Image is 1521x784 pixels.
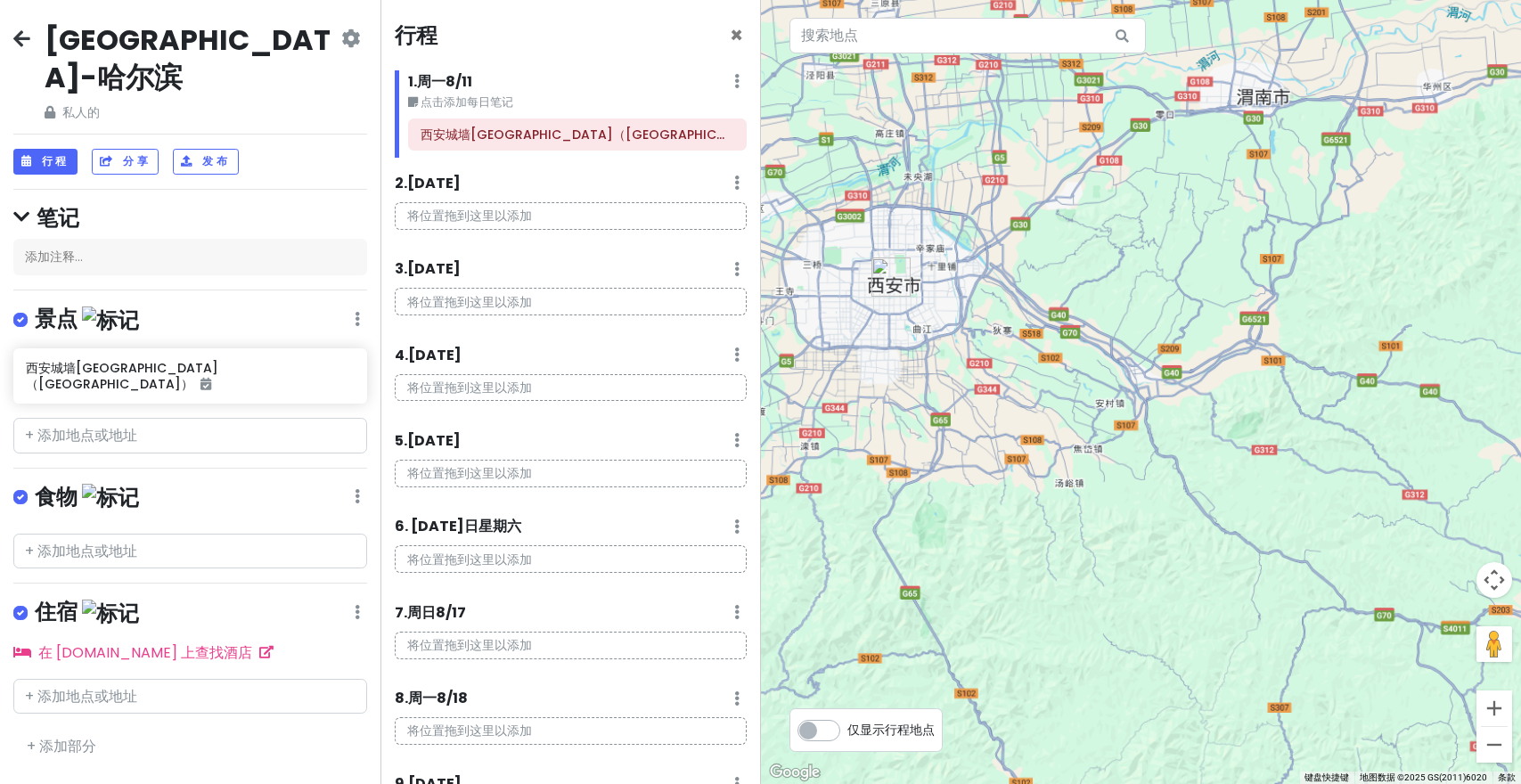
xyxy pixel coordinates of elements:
button: 缩小 [1476,727,1512,763]
font: 将位置拖到这里以添加 [407,379,532,396]
font: 将位置拖到这里以添加 [407,551,532,568]
font: 分享 [123,153,151,168]
font: 3 [395,258,404,279]
button: 将街景小人拖地图到上打开街景 [1476,626,1512,662]
font: [DATE] [407,258,461,279]
font: 日 [464,516,478,536]
font: 将位置拖到这里以添加 [407,464,532,482]
button: 关闭 [730,25,743,46]
font: 8/11 [446,71,472,92]
h6: 西安城墙永宁门（北门） [421,127,734,143]
font: 行程 [395,20,437,50]
font: × [730,20,743,50]
a: 在Google地图中打开此区域（会打开一个新闻） [765,761,824,784]
font: 周一 [417,71,446,92]
font: 笔记 [37,203,79,233]
font: 5 [395,430,404,451]
font: 仅显示行程地点 [847,721,935,739]
font: 发布 [202,153,230,168]
input: 搜索地点 [789,18,1146,53]
input: + 添加地点或地址 [13,679,367,715]
img: 标记 [82,484,139,511]
font: 点击添加每日笔记 [421,94,513,110]
font: [DATE] [407,173,461,193]
button: 分享 [92,149,159,175]
font: 私人的 [62,103,100,121]
button: 发布 [173,149,238,175]
font: . [404,173,407,193]
button: 放大 [1476,690,1512,726]
font: 将位置拖到这里以添加 [407,636,532,654]
font: 周日 [407,602,436,623]
img: 标记 [82,600,139,627]
font: 将位置拖到这里以添加 [407,207,532,225]
font: 在 [DOMAIN_NAME] 上查找酒店 [38,642,252,663]
button: 行程 [13,149,78,175]
img: 谷歌 [765,761,824,784]
font: 食物 [35,482,78,511]
a: 在 [DOMAIN_NAME] 上查找酒店 [13,642,274,663]
font: . [404,430,407,451]
a: + 添加部分 [27,736,96,756]
font: 行程 [42,153,70,168]
font: 1. [408,71,417,92]
font: . [404,258,407,279]
font: 7. [395,602,407,623]
font: 8/17 [436,602,466,623]
font: 8. [395,688,408,708]
font: 住宿 [35,597,78,626]
input: + 添加地点或地址 [13,534,367,569]
font: [GEOGRAPHIC_DATA]-哈尔滨 [45,20,331,97]
font: 西安城墙[GEOGRAPHIC_DATA]（[GEOGRAPHIC_DATA]） [421,126,781,143]
font: 4 [395,345,405,365]
font: 8/18 [437,688,468,708]
span: 关闭行程 [730,20,743,50]
i: Added to itinerary [200,378,211,390]
font: 将位置拖到这里以添加 [407,293,532,311]
font: 将位置拖到这里以添加 [407,722,532,739]
font: 添加注释... [25,248,83,265]
font: 西安城墙[GEOGRAPHIC_DATA]（[GEOGRAPHIC_DATA]） [26,359,218,393]
div: 西安城墙永宁门（北门） [871,257,911,297]
font: 星期六 [478,516,521,536]
font: 2 [395,173,404,193]
button: 键盘快捷键 [1304,772,1349,784]
font: 6. [DATE] [395,516,464,536]
font: 周一 [408,688,437,708]
button: 地图镜头控件 [1476,562,1512,598]
font: 景点 [35,304,78,333]
img: 标记 [82,306,139,334]
font: [DATE] [408,345,462,365]
font: 地图数据 ©2025 GS(2011)6020 [1360,772,1487,782]
font: . [405,345,408,365]
a: 条款 [1498,772,1516,782]
input: + 添加地点或地址 [13,418,367,453]
font: [DATE] [407,430,461,451]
